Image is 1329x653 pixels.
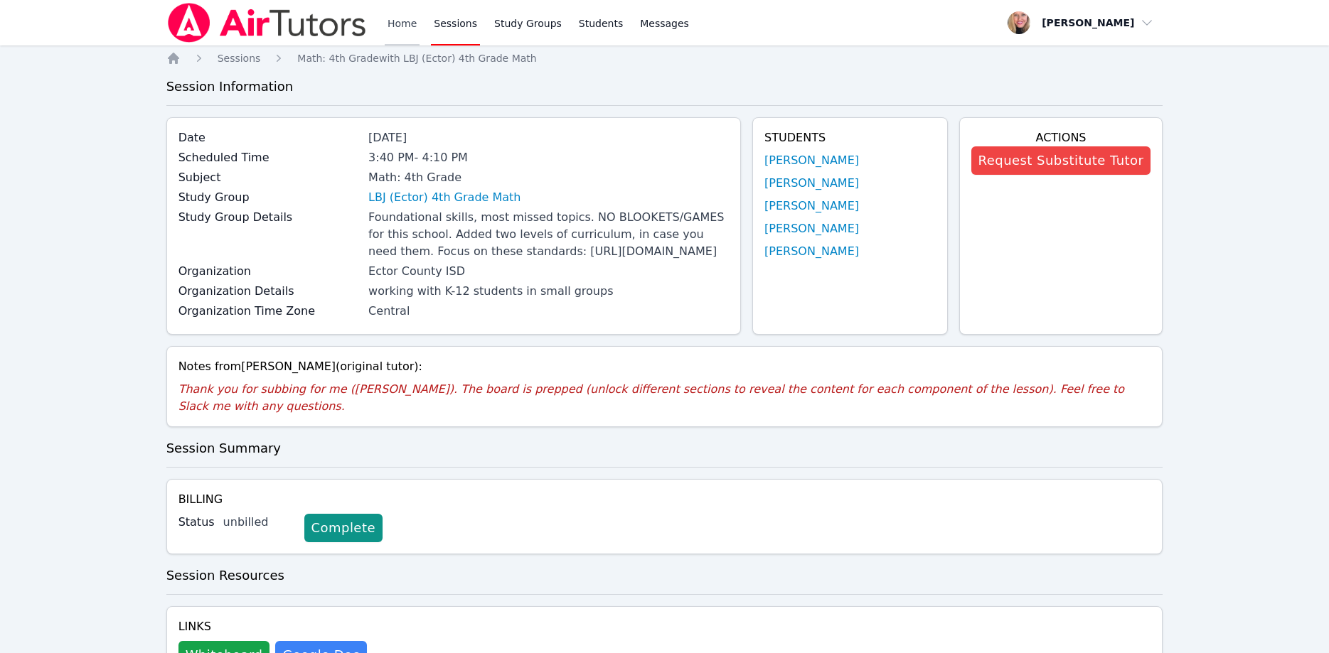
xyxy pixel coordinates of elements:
[368,129,729,146] div: [DATE]
[178,283,360,300] label: Organization Details
[178,263,360,280] label: Organization
[764,243,859,260] a: [PERSON_NAME]
[971,146,1151,175] button: Request Substitute Tutor
[178,169,360,186] label: Subject
[368,189,521,206] a: LBJ (Ector) 4th Grade Math
[368,149,729,166] div: 3:40 PM - 4:10 PM
[223,514,293,531] div: unbilled
[764,129,936,146] h4: Students
[178,491,1151,508] h4: Billing
[178,618,367,635] h4: Links
[368,283,729,300] div: working with K-12 students in small groups
[178,358,1151,375] div: Notes from [PERSON_NAME] (original tutor):
[368,303,729,320] div: Central
[178,514,215,531] label: Status
[764,220,859,237] a: [PERSON_NAME]
[166,438,1163,458] h3: Session Summary
[640,16,689,31] span: Messages
[368,169,729,186] div: Math: 4th Grade
[178,129,360,146] label: Date
[178,189,360,206] label: Study Group
[178,149,360,166] label: Scheduled Time
[764,175,859,192] a: [PERSON_NAME]
[166,77,1163,97] h3: Session Information
[297,51,536,65] a: Math: 4th Gradewith LBJ (Ector) 4th Grade Math
[166,3,368,43] img: Air Tutors
[166,566,1163,585] h3: Session Resources
[764,152,859,169] a: [PERSON_NAME]
[297,53,536,64] span: Math: 4th Grade with LBJ (Ector) 4th Grade Math
[166,51,1163,65] nav: Breadcrumb
[218,51,261,65] a: Sessions
[178,381,1151,415] p: Thank you for subbing for me ([PERSON_NAME]). The board is prepped (unlock different sections to ...
[178,303,360,320] label: Organization Time Zone
[764,198,859,215] a: [PERSON_NAME]
[218,53,261,64] span: Sessions
[178,209,360,226] label: Study Group Details
[971,129,1151,146] h4: Actions
[304,514,383,542] a: Complete
[368,209,729,260] div: Foundational skills, most missed topics. NO BLOOKETS/GAMES for this school. Added two levels of c...
[368,263,729,280] div: Ector County ISD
